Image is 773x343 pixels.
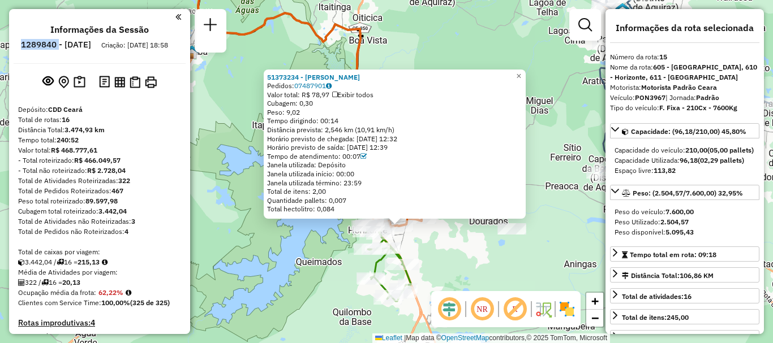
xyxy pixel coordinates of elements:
i: Total de rotas [57,259,64,266]
div: Janela utilizada: Depósito [267,160,522,170]
div: Peso Utilizado: [615,217,755,227]
span: Tempo total em rota: 09:18 [630,250,716,259]
span: + [591,294,599,308]
div: Peso total roteirizado: [18,196,181,206]
div: Total de Pedidos não Roteirizados: [18,227,181,237]
div: 322 / 16 = [18,277,181,288]
a: Nova sessão e pesquisa [199,14,222,39]
strong: 240:52 [57,136,79,144]
div: Atividade não roteirizada - ARIALDO FREIRE DE AZEVEDO [497,223,526,235]
div: Total de itens: [622,312,689,323]
strong: 3 [131,217,135,225]
strong: 16 [62,115,70,124]
i: Meta Caixas/viagem: 189,59 Diferença: 25,54 [102,259,108,266]
div: Capacidade do veículo: [615,145,755,155]
a: 51373234 - [PERSON_NAME] [267,73,360,81]
div: Tempo de atendimento: 00:07 [267,152,522,161]
span: Ocultar deslocamento [436,296,463,323]
span: Capacidade: (96,18/210,00) 45,80% [631,127,746,136]
i: Total de rotas [41,279,49,286]
a: Peso: (2.504,57/7.600,00) 32,95% [610,185,759,200]
div: Distância Total: [622,271,714,281]
span: Peso: 9,02 [267,108,300,116]
div: Motorista: [610,83,759,93]
div: Valor total: [18,145,181,155]
span: Clientes com Service Time: [18,298,101,307]
strong: 245,00 [667,313,689,322]
button: Painel de Sugestão [71,73,88,91]
img: Fluxo de ruas [534,300,552,318]
div: Total de rotas: [18,115,181,125]
div: - Total não roteirizado: [18,166,181,176]
div: Nome da rota: [610,62,759,83]
span: × [516,71,521,81]
strong: Padrão [696,93,719,102]
button: Imprimir Rotas [143,74,159,90]
strong: R$ 466.049,57 [74,156,121,164]
div: Total de itens: 2,00 [267,187,522,196]
img: Exibir/Ocultar setores [558,300,576,318]
span: Exibir rótulo [501,296,529,323]
strong: 3.474,93 km [65,125,105,134]
strong: 113,82 [654,166,676,175]
strong: 7.600,00 [665,207,694,216]
strong: 2.504,57 [660,218,689,226]
button: Logs desbloquear sessão [97,73,112,91]
span: | [404,334,406,342]
span: Peso: (2.504,57/7.600,00) 32,95% [633,189,743,197]
em: Média calculada utilizando a maior ocupação (%Peso ou %Cubagem) de cada rota da sessão. Rotas cro... [126,289,131,296]
div: Peso disponível: [615,227,755,237]
strong: 467 [111,186,123,195]
div: Total de Atividades não Roteirizadas: [18,216,181,227]
div: Capacidade: (96,18/210,00) 45,80% [610,141,759,180]
strong: 100,00% [101,298,130,307]
div: Quantidade pallets: 0,007 [267,196,522,205]
h4: Informações da Sessão [50,24,149,35]
i: Observações [326,83,332,89]
div: Total de Pedidos Roteirizados: [18,186,181,196]
i: Total de Atividades [18,279,25,286]
strong: CDD Ceará [48,105,83,114]
div: Horário previsto de saída: [DATE] 12:39 [267,143,522,152]
a: Leaflet [375,334,402,342]
strong: 4 [124,227,128,236]
div: Pedidos: [267,81,522,90]
div: Horário previsto de chegada: [DATE] 12:32 [267,134,522,144]
strong: 16 [684,292,692,301]
i: Cubagem total roteirizado [18,259,25,266]
strong: Motorista Padrão Ceara [641,83,717,92]
div: Depósito: [18,105,181,115]
div: Distância prevista: 2,546 km (10,91 km/h) [267,125,522,134]
button: Centralizar mapa no depósito ou ponto de apoio [56,73,71,91]
div: Espaço livre: [615,166,755,176]
span: Peso do veículo: [615,207,694,216]
strong: (325 de 325) [130,298,170,307]
a: Zoom in [586,293,603,310]
strong: 20,13 [62,278,80,286]
div: Total de caixas por viagem: [18,247,181,257]
strong: 62,22% [98,288,123,297]
strong: R$ 2.728,04 [87,166,126,175]
div: Média de Atividades por viagem: [18,267,181,277]
span: Total de atividades: [622,292,692,301]
a: Total de itens:245,00 [610,309,759,324]
strong: F. Fixa - 210Cx - 7600Kg [659,103,737,112]
span: Ocupação média da frota: [18,288,96,297]
strong: 605 - [GEOGRAPHIC_DATA], 610 - Horizonte, 611 - [GEOGRAPHIC_DATA] [610,63,757,81]
div: Capacidade Utilizada: [615,155,755,166]
a: Zoom out [586,310,603,327]
div: Janela utilizada início: 00:00 [267,170,522,179]
a: Exibir filtros [574,14,596,36]
div: Total de Atividades Roteirizadas: [18,176,181,186]
div: 3.442,04 / 16 = [18,257,181,267]
strong: (02,29 pallets) [698,156,744,164]
strong: (05,00 pallets) [707,146,754,154]
span: Exibir todos [332,90,373,99]
div: Total hectolitro: 0,084 [267,205,522,214]
span: − [591,311,599,325]
span: Ocultar NR [469,296,496,323]
span: | Jornada: [665,93,719,102]
img: Teste [615,2,630,17]
div: Veículo: [610,93,759,103]
strong: 96,18 [680,156,698,164]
